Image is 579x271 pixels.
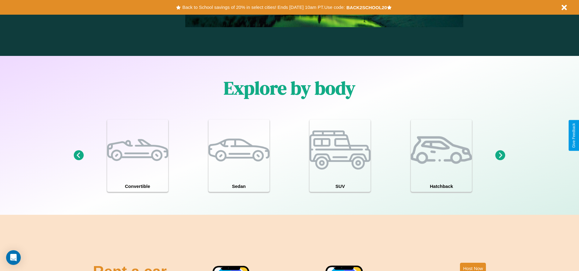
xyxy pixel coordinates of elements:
div: Give Feedback [572,123,576,148]
button: Back to School savings of 20% in select cities! Ends [DATE] 10am PT.Use code: [181,3,346,12]
h4: Sedan [208,181,270,192]
h4: Convertible [107,181,168,192]
h1: Explore by body [224,75,355,101]
b: BACK2SCHOOL20 [346,5,387,10]
div: Open Intercom Messenger [6,250,21,265]
h4: SUV [309,181,371,192]
h4: Hatchback [411,181,472,192]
